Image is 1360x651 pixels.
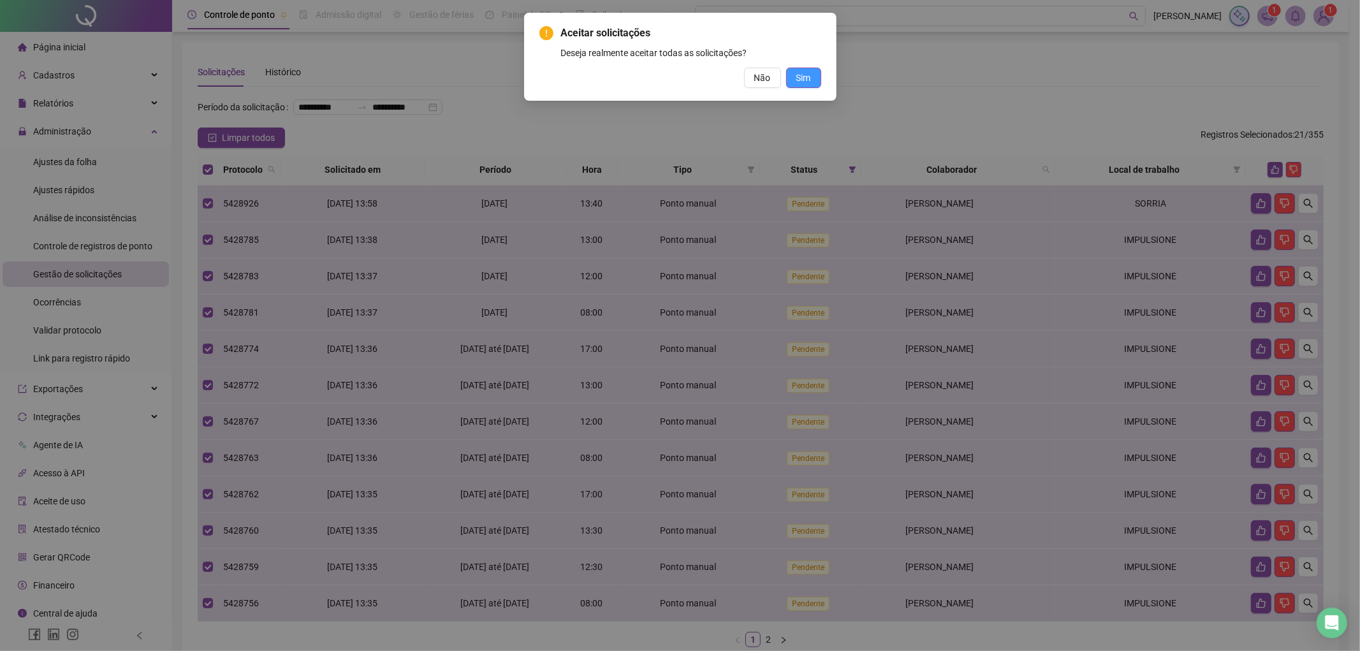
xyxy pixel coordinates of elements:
button: Sim [786,68,821,88]
span: exclamation-circle [539,26,553,40]
span: Aceitar solicitações [561,26,821,41]
div: Open Intercom Messenger [1317,608,1347,638]
button: Não [744,68,781,88]
span: Sim [796,71,811,85]
div: Deseja realmente aceitar todas as solicitações? [561,46,821,60]
span: Não [754,71,771,85]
